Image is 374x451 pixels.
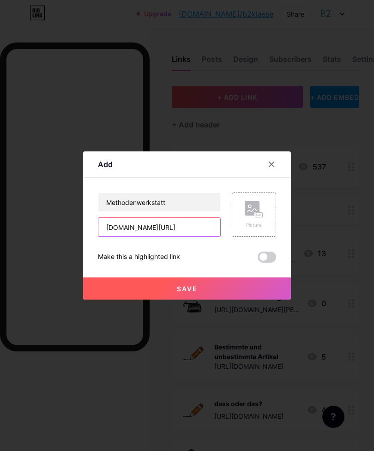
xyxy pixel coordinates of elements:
input: URL [98,218,220,236]
span: Save [177,285,198,293]
div: Make this a highlighted link [98,252,180,263]
input: Title [98,193,220,211]
div: Add [98,159,113,170]
button: Save [83,277,291,300]
div: Picture [245,222,263,229]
